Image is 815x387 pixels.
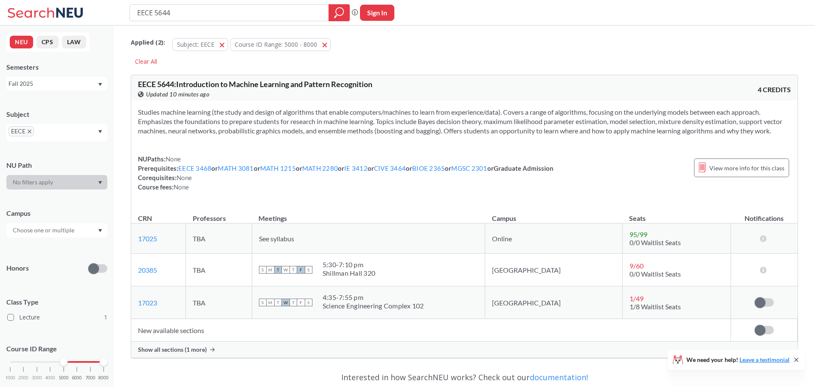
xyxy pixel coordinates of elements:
[174,183,189,191] span: None
[323,293,424,302] div: 4:35 - 7:55 pm
[138,299,157,307] a: 17023
[166,155,181,163] span: None
[412,164,445,172] a: BIOE 2365
[8,225,80,235] input: Choose one or multiple
[138,234,157,243] a: 17025
[267,266,274,274] span: M
[177,174,192,181] span: None
[758,85,791,94] span: 4 CREDITS
[146,90,209,99] span: Updated 10 minutes ago
[131,319,731,342] td: New available sections
[323,269,375,277] div: Shillman Hall 320
[72,376,82,380] span: 6000
[186,205,252,223] th: Professors
[485,205,622,223] th: Campus
[138,346,207,353] span: Show all sections (1 more)
[485,286,622,319] td: [GEOGRAPHIC_DATA]
[6,209,107,218] div: Campus
[235,40,317,48] span: Course ID Range: 5000 - 8000
[62,36,86,48] button: LAW
[630,302,681,311] span: 1/8 Waitlist Seats
[630,230,647,238] span: 95 / 99
[98,229,102,232] svg: Dropdown arrow
[274,266,282,274] span: T
[6,161,107,170] div: NU Path
[709,163,784,173] span: View more info for this class
[282,266,289,274] span: W
[6,175,107,189] div: Dropdown arrow
[37,36,59,48] button: CPS
[45,376,55,380] span: 4000
[104,313,107,322] span: 1
[138,214,152,223] div: CRN
[6,124,107,141] div: EECEX to remove pillDropdown arrow
[344,164,368,172] a: IE 3412
[136,6,323,20] input: Class, professor, course number, "phrase"
[297,299,305,306] span: F
[297,266,305,274] span: F
[172,38,228,51] button: Subject: EECE
[451,164,487,172] a: MGSC 2301
[305,299,312,306] span: S
[6,62,107,72] div: Semesters
[374,164,406,172] a: CIVE 3464
[323,260,375,269] div: 5:30 - 7:10 pm
[131,342,798,358] div: Show all sections (1 more)
[267,299,274,306] span: M
[630,262,644,270] span: 9 / 60
[131,55,161,68] div: Clear All
[360,5,394,21] button: Sign In
[186,286,252,319] td: TBA
[686,357,790,363] span: We need your help!
[138,154,554,192] div: NUPaths: Prerequisites: or or or or or or or or Graduate Admission Corequisites: Course fees:
[218,164,253,172] a: MATH 3081
[289,299,297,306] span: T
[98,83,102,86] svg: Dropdown arrow
[6,263,29,273] p: Honors
[6,110,107,119] div: Subject
[731,205,798,223] th: Notifications
[178,164,211,172] a: EECE 3468
[18,376,28,380] span: 2000
[282,299,289,306] span: W
[85,376,96,380] span: 7000
[59,376,69,380] span: 5000
[6,297,107,307] span: Class Type
[289,266,297,274] span: T
[739,356,790,363] a: Leave a testimonial
[98,376,109,380] span: 8000
[630,270,681,278] span: 0/0 Waitlist Seats
[186,254,252,286] td: TBA
[177,40,214,48] span: Subject: EECE
[131,38,165,47] span: Applied ( 2 ):
[8,79,97,88] div: Fall 2025
[98,130,102,133] svg: Dropdown arrow
[6,77,107,90] div: Fall 2025Dropdown arrow
[630,294,644,302] span: 1 / 49
[138,79,372,89] span: EECE 5644 : Introduction to Machine Learning and Pattern Recognition
[274,299,282,306] span: T
[32,376,42,380] span: 3000
[260,164,296,172] a: MATH 1215
[485,254,622,286] td: [GEOGRAPHIC_DATA]
[5,376,15,380] span: 1000
[530,372,588,382] a: documentation!
[302,164,338,172] a: MATH 2280
[10,36,33,48] button: NEU
[334,7,344,19] svg: magnifying glass
[485,223,622,254] td: Online
[28,130,31,133] svg: X to remove pill
[138,107,791,136] section: Studies machine learning (the study and design of algorithms that enable computers/machines to le...
[8,126,34,136] span: EECEX to remove pill
[98,181,102,184] svg: Dropdown arrow
[230,38,331,51] button: Course ID Range: 5000 - 8000
[186,223,252,254] td: TBA
[622,205,731,223] th: Seats
[259,266,267,274] span: S
[329,4,350,21] div: magnifying glass
[6,344,107,354] p: Course ID Range
[259,299,267,306] span: S
[323,302,424,310] div: Science Engineering Complex 102
[6,223,107,237] div: Dropdown arrow
[7,312,107,323] label: Lecture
